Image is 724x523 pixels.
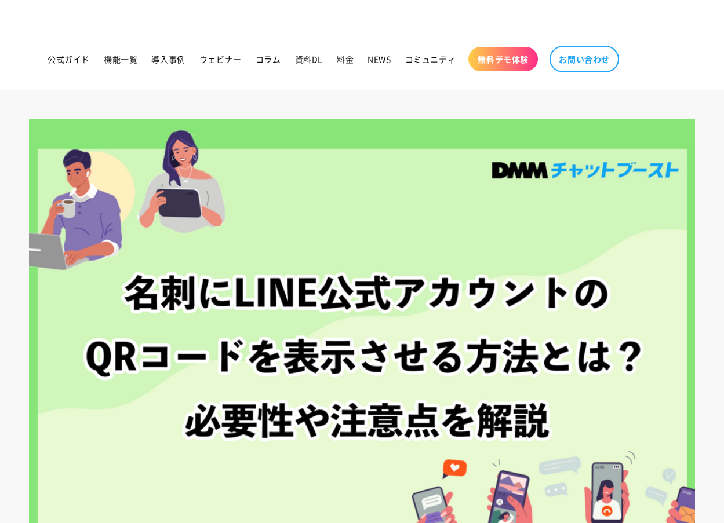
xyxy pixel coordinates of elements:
[550,46,619,72] a: お問い合わせ
[288,47,330,71] a: 資料DL
[97,47,144,71] a: 機能一覧
[256,54,281,64] span: コラム
[249,47,288,71] a: コラム
[192,47,249,71] a: ウェビナー
[151,54,185,64] span: 導入事例
[48,54,90,64] span: 公式ガイド
[405,54,456,64] span: コミュニティ
[361,47,398,71] a: NEWS
[478,54,529,64] span: 無料デモ体験
[368,54,391,64] span: NEWS
[468,47,538,71] a: 無料デモ体験
[295,54,323,64] span: 資料DL
[337,54,354,64] span: 料金
[199,54,242,64] span: ウェビナー
[104,54,137,64] span: 機能一覧
[398,47,463,71] a: コミュニティ
[559,54,610,64] span: お問い合わせ
[330,47,361,71] a: 料金
[41,47,97,71] a: 公式ガイド
[144,47,192,71] a: 導入事例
